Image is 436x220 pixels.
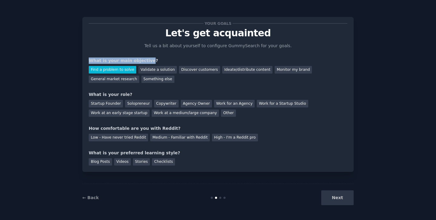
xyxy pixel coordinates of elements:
[89,125,347,132] div: How comfortable are you with Reddit?
[138,66,177,74] div: Validate a solution
[89,57,347,64] div: What is your main objective?
[89,76,139,83] div: General market research
[89,110,150,117] div: Work at an early stage startup
[181,100,212,107] div: Agency Owner
[154,100,179,107] div: Copywriter
[222,66,272,74] div: Ideate/distribute content
[212,134,258,141] div: High - I'm a Reddit pro
[89,134,148,141] div: Low - Have never tried Reddit
[257,100,308,107] div: Work for a Startup Studio
[114,158,131,166] div: Videos
[133,158,150,166] div: Stories
[221,110,236,117] div: Other
[141,76,174,83] div: Something else
[89,66,136,74] div: Find a problem to solve
[214,100,255,107] div: Work for an Agency
[89,28,347,38] p: Let's get acquainted
[125,100,152,107] div: Solopreneur
[142,43,294,49] p: Tell us a bit about yourself to configure GummySearch for your goals.
[89,100,123,107] div: Startup Founder
[89,91,347,98] div: What is your role?
[89,158,112,166] div: Blog Posts
[203,20,233,27] span: Your goals
[152,110,219,117] div: Work at a medium/large company
[152,158,175,166] div: Checklists
[150,134,210,141] div: Medium - Familiar with Reddit
[89,150,347,156] div: What is your preferred learning style?
[82,195,99,200] a: ← Back
[275,66,312,74] div: Monitor my brand
[179,66,220,74] div: Discover customers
